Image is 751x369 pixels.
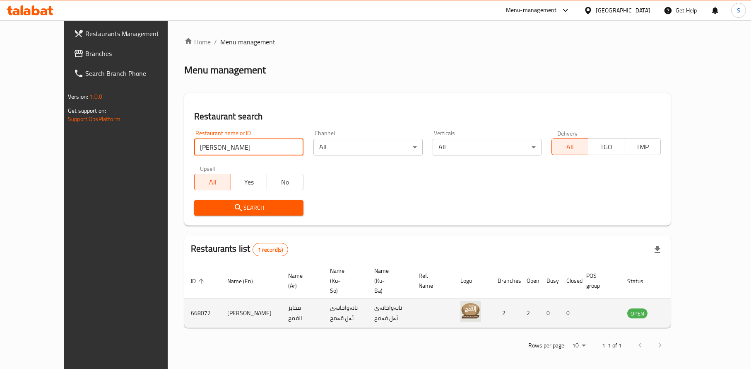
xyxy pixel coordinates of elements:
span: POS group [586,271,611,291]
p: 1-1 of 1 [602,340,622,351]
input: Search for restaurant name or ID.. [194,139,303,155]
button: TMP [624,138,661,155]
div: Total records count [253,243,289,256]
li: / [214,37,217,47]
span: Status [627,276,654,286]
div: [GEOGRAPHIC_DATA] [596,6,650,15]
span: All [198,176,228,188]
th: Action [664,263,693,299]
span: Name (Ku-Ba) [374,266,402,296]
span: Menu management [220,37,275,47]
span: No [270,176,300,188]
td: [PERSON_NAME] [221,299,282,328]
a: Home [184,37,211,47]
div: Rows per page: [569,340,589,352]
label: Delivery [557,130,578,136]
span: OPEN [627,309,647,318]
button: No [267,174,303,190]
span: All [555,141,585,153]
p: Rows per page: [528,340,566,351]
span: Yes [234,176,264,188]
td: 0 [540,299,560,328]
span: TGO [592,141,621,153]
a: Search Branch Phone [67,63,189,83]
td: نانەواخانەی ئەل قەمح [368,299,412,328]
span: S [737,6,740,15]
button: All [551,138,588,155]
td: 2 [520,299,540,328]
span: Search Branch Phone [85,68,183,78]
span: Version: [68,91,88,102]
div: Menu-management [506,5,557,15]
span: 1.0.0 [89,91,102,102]
span: Search [201,203,297,213]
span: Branches [85,49,183,58]
a: Support.OpsPlatform [68,114,120,124]
h2: Menu management [184,63,266,77]
th: Closed [560,263,580,299]
span: Restaurants Management [85,29,183,39]
button: Search [194,200,303,216]
span: Name (Ku-So) [330,266,358,296]
a: Restaurants Management [67,24,189,44]
label: Upsell [200,165,215,171]
h2: Restaurant search [194,110,661,123]
img: Alkameh Bakery [460,301,481,322]
span: Name (Ar) [288,271,313,291]
span: Get support on: [68,105,106,116]
span: TMP [628,141,657,153]
th: Busy [540,263,560,299]
div: All [433,139,542,155]
span: Ref. Name [419,271,444,291]
h2: Restaurants list [191,243,288,256]
span: ID [191,276,207,286]
th: Open [520,263,540,299]
td: 2 [491,299,520,328]
button: All [194,174,231,190]
span: 1 record(s) [253,246,288,254]
table: enhanced table [184,263,693,328]
td: 0 [560,299,580,328]
td: مخابز القمح [282,299,323,328]
button: TGO [588,138,625,155]
span: Name (En) [227,276,264,286]
a: Branches [67,44,189,63]
td: نانەواخانەی ئەل قەمح [323,299,368,328]
nav: breadcrumb [184,37,671,47]
td: 668072 [184,299,221,328]
div: All [313,139,423,155]
th: Logo [454,263,491,299]
th: Branches [491,263,520,299]
button: Yes [231,174,267,190]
